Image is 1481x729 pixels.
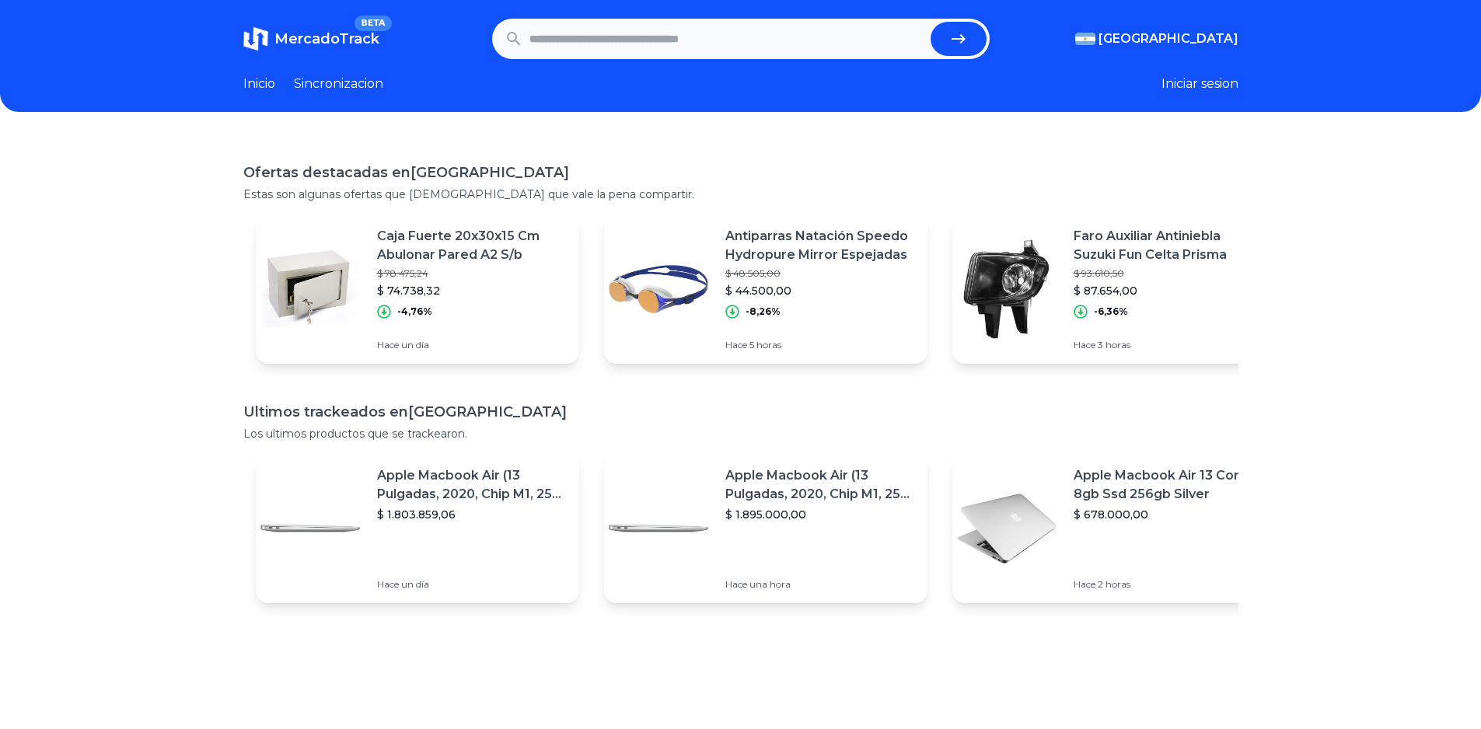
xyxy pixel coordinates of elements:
span: MercadoTrack [274,30,379,47]
button: [GEOGRAPHIC_DATA] [1075,30,1238,48]
p: $ 74.738,32 [377,283,567,298]
p: -4,76% [397,305,432,318]
span: [GEOGRAPHIC_DATA] [1099,30,1238,48]
p: Hace 5 horas [725,339,915,351]
a: Featured imageAntiparras Natación Speedo Hydropure Mirror Espejadas$ 48.505,00$ 44.500,00-8,26%Ha... [604,215,927,364]
img: Featured image [256,474,365,583]
p: $ 48.505,00 [725,267,915,280]
img: Featured image [604,474,713,583]
p: $ 44.500,00 [725,283,915,298]
a: Featured imageApple Macbook Air 13 Core I5 8gb Ssd 256gb Silver$ 678.000,00Hace 2 horas [952,454,1276,603]
a: Inicio [243,75,275,93]
a: Featured imageCaja Fuerte 20x30x15 Cm Abulonar Pared A2 S/b$ 78.475,24$ 74.738,32-4,76%Hace un día [256,215,579,364]
p: Apple Macbook Air 13 Core I5 8gb Ssd 256gb Silver [1074,466,1263,504]
p: Los ultimos productos que se trackearon. [243,426,1238,441]
p: $ 78.475,24 [377,267,567,280]
p: -8,26% [746,305,781,318]
h1: Ofertas destacadas en [GEOGRAPHIC_DATA] [243,162,1238,183]
img: Featured image [952,474,1061,583]
p: $ 93.610,50 [1074,267,1263,280]
p: $ 678.000,00 [1074,507,1263,522]
p: Caja Fuerte 20x30x15 Cm Abulonar Pared A2 S/b [377,227,567,264]
a: Featured imageApple Macbook Air (13 Pulgadas, 2020, Chip M1, 256 Gb De Ssd, 8 Gb De Ram) - Plata$... [256,454,579,603]
a: MercadoTrackBETA [243,26,379,51]
button: Iniciar sesion [1161,75,1238,93]
img: Featured image [256,235,365,344]
a: Featured imageFaro Auxiliar Antiniebla Suzuki Fun Celta Prisma$ 93.610,50$ 87.654,00-6,36%Hace 3 ... [952,215,1276,364]
p: Faro Auxiliar Antiniebla Suzuki Fun Celta Prisma [1074,227,1263,264]
p: Hace 3 horas [1074,339,1263,351]
p: Apple Macbook Air (13 Pulgadas, 2020, Chip M1, 256 Gb De Ssd, 8 Gb De Ram) - Plata [377,466,567,504]
p: -6,36% [1094,305,1128,318]
p: Hace un día [377,578,567,591]
p: Hace 2 horas [1074,578,1263,591]
p: Apple Macbook Air (13 Pulgadas, 2020, Chip M1, 256 Gb De Ssd, 8 Gb De Ram) - Plata [725,466,915,504]
p: Antiparras Natación Speedo Hydropure Mirror Espejadas [725,227,915,264]
p: $ 87.654,00 [1074,283,1263,298]
a: Sincronizacion [294,75,383,93]
p: $ 1.803.859,06 [377,507,567,522]
a: Featured imageApple Macbook Air (13 Pulgadas, 2020, Chip M1, 256 Gb De Ssd, 8 Gb De Ram) - Plata$... [604,454,927,603]
p: Estas son algunas ofertas que [DEMOGRAPHIC_DATA] que vale la pena compartir. [243,187,1238,202]
span: BETA [355,16,391,31]
img: Argentina [1075,33,1095,45]
h1: Ultimos trackeados en [GEOGRAPHIC_DATA] [243,401,1238,423]
p: Hace un día [377,339,567,351]
img: MercadoTrack [243,26,268,51]
p: Hace una hora [725,578,915,591]
p: $ 1.895.000,00 [725,507,915,522]
img: Featured image [952,235,1061,344]
img: Featured image [604,235,713,344]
